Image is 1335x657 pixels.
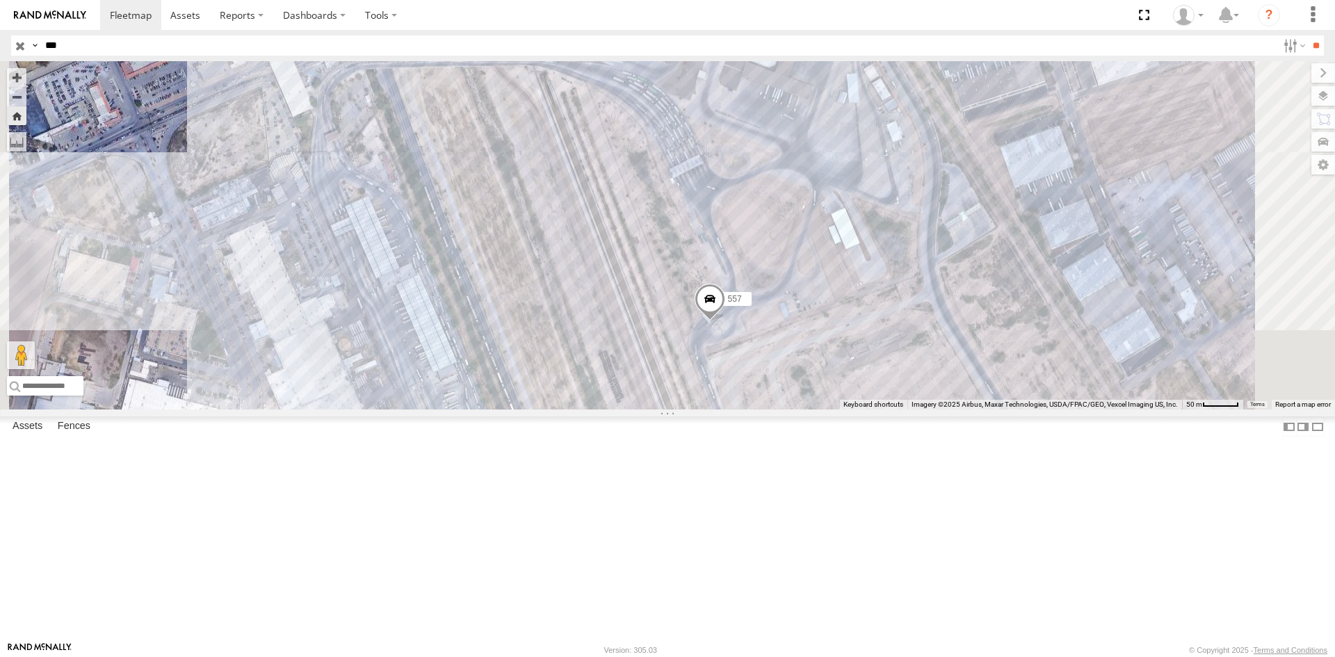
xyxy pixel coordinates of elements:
a: Terms and Conditions [1254,646,1327,654]
a: Report a map error [1275,400,1331,408]
button: Zoom in [7,68,26,87]
label: Dock Summary Table to the Left [1282,416,1296,437]
button: Map Scale: 50 m per 49 pixels [1182,400,1243,409]
span: Imagery ©2025 Airbus, Maxar Technologies, USDA/FPAC/GEO, Vexcel Imaging US, Inc. [912,400,1178,408]
label: Hide Summary Table [1311,416,1325,437]
label: Dock Summary Table to the Right [1296,416,1310,437]
span: 557 [728,293,742,303]
a: Terms [1250,402,1265,407]
label: Measure [7,132,26,152]
label: Fences [51,417,97,437]
label: Search Query [29,35,40,56]
button: Drag Pegman onto the map to open Street View [7,341,35,369]
a: Visit our Website [8,643,72,657]
label: Search Filter Options [1278,35,1308,56]
div: Version: 305.03 [604,646,657,654]
button: Keyboard shortcuts [843,400,903,409]
span: 50 m [1186,400,1202,408]
i: ? [1258,4,1280,26]
label: Map Settings [1311,155,1335,175]
button: Zoom Home [7,106,26,125]
button: Zoom out [7,87,26,106]
div: fernando ponce [1168,5,1208,26]
div: © Copyright 2025 - [1189,646,1327,654]
img: rand-logo.svg [14,10,86,20]
label: Assets [6,417,49,437]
